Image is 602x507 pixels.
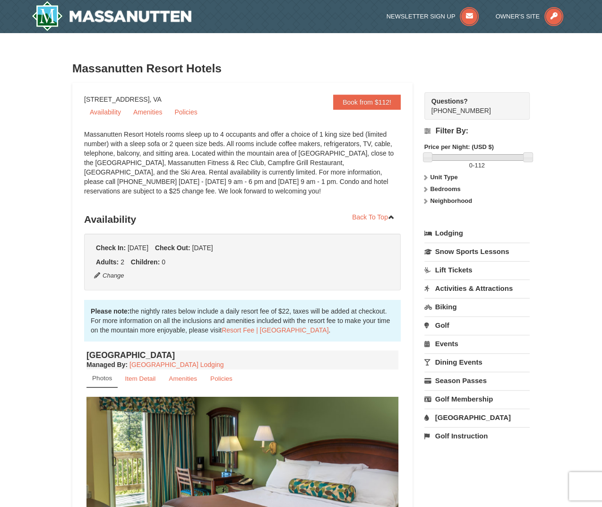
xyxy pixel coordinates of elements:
[119,369,162,388] a: Item Detail
[496,13,564,20] a: Owner's Site
[424,372,530,389] a: Season Passes
[96,244,126,252] strong: Check In:
[424,335,530,352] a: Events
[169,105,203,119] a: Policies
[32,1,191,31] img: Massanutten Resort Logo
[204,369,239,388] a: Policies
[32,1,191,31] a: Massanutten Resort
[84,105,127,119] a: Availability
[496,13,540,20] span: Owner's Site
[192,244,213,252] span: [DATE]
[424,316,530,334] a: Golf
[424,427,530,445] a: Golf Instruction
[92,375,112,382] small: Photos
[91,307,129,315] strong: Please note:
[431,96,513,114] span: [PHONE_NUMBER]
[424,143,494,150] strong: Price per Night: (USD $)
[430,197,472,204] strong: Neighborhood
[387,13,456,20] span: Newsletter Sign Up
[86,361,125,368] span: Managed By
[72,59,530,78] h3: Massanutten Resort Hotels
[155,244,190,252] strong: Check Out:
[84,130,401,205] div: Massanutten Resort Hotels rooms sleep up to 4 occupants and offer a choice of 1 king size bed (li...
[222,326,328,334] a: Resort Fee | [GEOGRAPHIC_DATA]
[129,361,224,368] a: [GEOGRAPHIC_DATA] Lodging
[387,13,479,20] a: Newsletter Sign Up
[86,369,118,388] a: Photos
[131,258,160,266] strong: Children:
[424,353,530,371] a: Dining Events
[84,210,401,229] h3: Availability
[163,369,203,388] a: Amenities
[169,375,197,382] small: Amenities
[424,390,530,408] a: Golf Membership
[431,97,468,105] strong: Questions?
[424,225,530,242] a: Lodging
[84,300,401,341] div: the nightly rates below include a daily resort fee of $22, taxes will be added at checkout. For m...
[162,258,165,266] span: 0
[424,261,530,279] a: Lift Tickets
[86,350,398,360] h4: [GEOGRAPHIC_DATA]
[128,244,148,252] span: [DATE]
[96,258,119,266] strong: Adults:
[94,271,125,281] button: Change
[86,361,128,368] strong: :
[430,185,460,192] strong: Bedrooms
[474,162,485,169] span: 112
[424,243,530,260] a: Snow Sports Lessons
[424,280,530,297] a: Activities & Attractions
[424,298,530,315] a: Biking
[346,210,401,224] a: Back To Top
[469,162,473,169] span: 0
[333,95,401,110] a: Book from $112!
[210,375,232,382] small: Policies
[430,174,457,181] strong: Unit Type
[424,409,530,426] a: [GEOGRAPHIC_DATA]
[125,375,155,382] small: Item Detail
[128,105,168,119] a: Amenities
[424,161,530,170] label: -
[120,258,124,266] span: 2
[424,127,530,135] h4: Filter By:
